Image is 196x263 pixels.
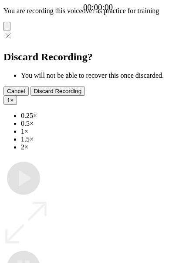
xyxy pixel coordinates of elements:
li: 1.5× [21,135,193,143]
a: 00:00:00 [83,3,113,12]
li: 0.25× [21,112,193,120]
button: 1× [3,96,17,105]
li: You will not be able to recover this once discarded. [21,72,193,80]
li: 1× [21,128,193,135]
p: You are recording this voiceover as practice for training [3,7,193,15]
span: 1 [7,97,10,104]
li: 0.5× [21,120,193,128]
li: 2× [21,143,193,151]
button: Cancel [3,87,29,96]
button: Discard Recording [30,87,85,96]
h2: Discard Recording? [3,51,193,63]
